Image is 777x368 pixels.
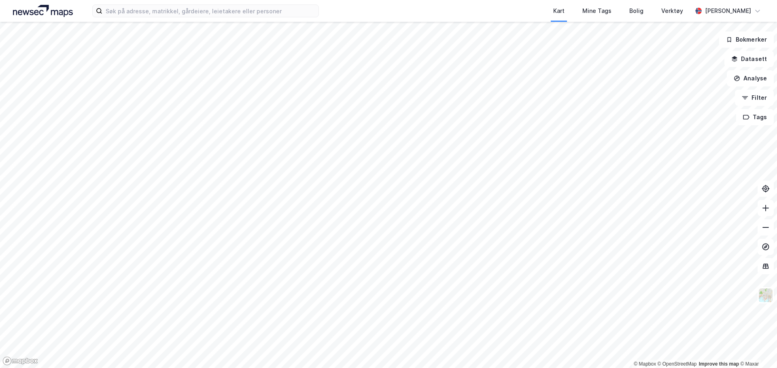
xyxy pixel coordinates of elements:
[736,109,774,125] button: Tags
[735,90,774,106] button: Filter
[699,361,739,367] a: Improve this map
[727,70,774,86] button: Analyse
[758,288,773,303] img: Z
[629,6,643,16] div: Bolig
[737,329,777,368] iframe: Chat Widget
[582,6,611,16] div: Mine Tags
[102,5,318,17] input: Søk på adresse, matrikkel, gårdeiere, leietakere eller personer
[553,6,565,16] div: Kart
[719,32,774,48] button: Bokmerker
[2,356,38,366] a: Mapbox homepage
[13,5,73,17] img: logo.a4113a55bc3d86da70a041830d287a7e.svg
[724,51,774,67] button: Datasett
[661,6,683,16] div: Verktøy
[658,361,697,367] a: OpenStreetMap
[634,361,656,367] a: Mapbox
[705,6,751,16] div: [PERSON_NAME]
